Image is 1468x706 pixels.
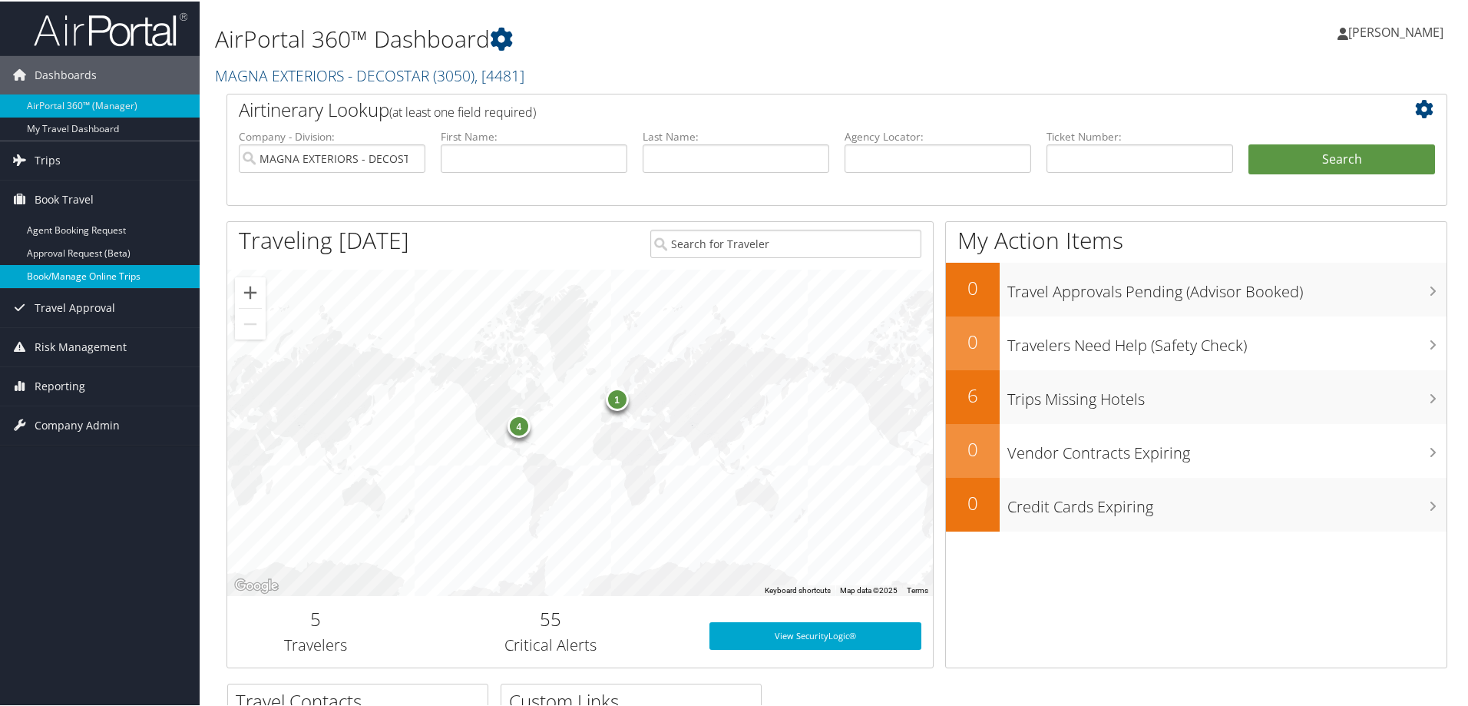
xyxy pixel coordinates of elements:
span: , [ 4481 ] [474,64,524,85]
img: Google [231,575,282,595]
a: 0Vendor Contracts Expiring [946,423,1447,476]
label: Last Name: [643,128,829,143]
a: 6Trips Missing Hotels [946,369,1447,423]
a: 0Travelers Need Help (Safety Check) [946,315,1447,369]
h1: AirPortal 360™ Dashboard [215,22,1044,54]
h3: Travelers Need Help (Safety Check) [1007,326,1447,355]
a: Terms [907,585,928,593]
a: Open this area in Google Maps (opens a new window) [231,575,282,595]
span: Risk Management [35,326,127,365]
button: Zoom out [235,307,266,338]
h1: My Action Items [946,223,1447,255]
h2: 0 [946,327,1000,353]
span: (at least one field required) [389,102,536,119]
h2: Airtinerary Lookup [239,95,1334,121]
img: airportal-logo.png [34,10,187,46]
input: Search for Traveler [650,228,921,257]
a: [PERSON_NAME] [1337,8,1459,54]
h3: Travelers [239,633,392,655]
span: Book Travel [35,179,94,217]
label: Company - Division: [239,128,425,143]
div: 1 [605,386,628,409]
span: Map data ©2025 [840,585,898,593]
h3: Vendor Contracts Expiring [1007,433,1447,462]
button: Keyboard shortcuts [765,584,831,595]
button: Search [1248,143,1435,174]
a: View SecurityLogic® [709,621,921,648]
label: Ticket Number: [1046,128,1233,143]
h3: Travel Approvals Pending (Advisor Booked) [1007,272,1447,301]
h1: Traveling [DATE] [239,223,409,255]
a: 0Travel Approvals Pending (Advisor Booked) [946,261,1447,315]
span: Dashboards [35,55,97,93]
a: MAGNA EXTERIORS - DECOSTAR [215,64,524,85]
h3: Trips Missing Hotels [1007,380,1447,409]
h3: Credit Cards Expiring [1007,487,1447,516]
span: Company Admin [35,405,120,443]
h2: 0 [946,489,1000,515]
span: Trips [35,140,61,178]
span: Travel Approval [35,287,115,326]
a: 0Credit Cards Expiring [946,476,1447,530]
label: First Name: [441,128,627,143]
h2: 6 [946,381,1000,407]
h2: 0 [946,435,1000,461]
button: Zoom in [235,276,266,307]
label: Agency Locator: [845,128,1031,143]
h2: 5 [239,605,392,631]
h3: Critical Alerts [415,633,686,655]
h2: 55 [415,605,686,631]
span: Reporting [35,366,85,404]
h2: 0 [946,273,1000,300]
span: [PERSON_NAME] [1348,22,1443,39]
div: 4 [508,413,531,436]
span: ( 3050 ) [433,64,474,85]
